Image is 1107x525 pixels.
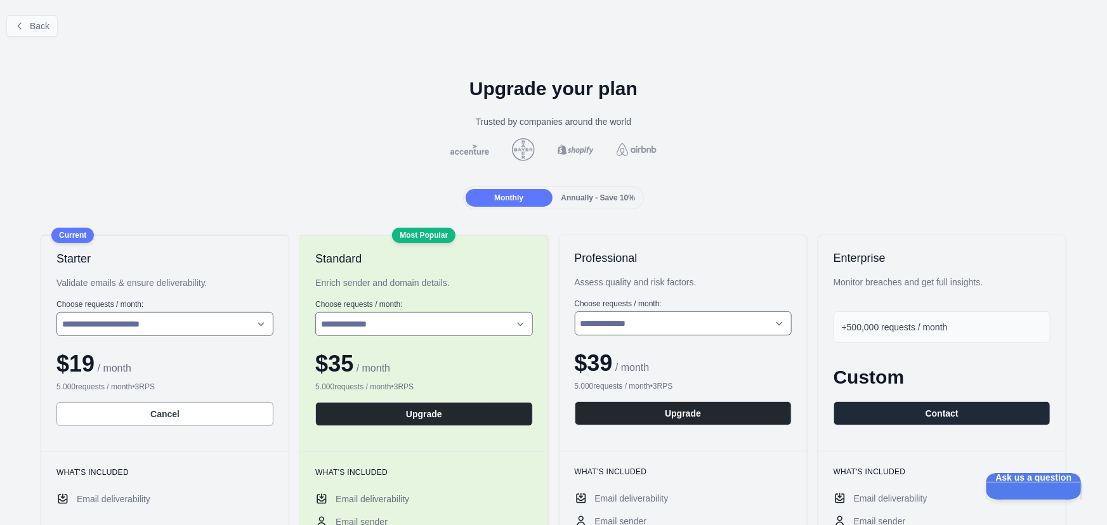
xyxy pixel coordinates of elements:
h2: Standard [315,251,532,266]
h2: Professional [575,250,792,266]
span: Monthly [494,193,523,202]
h2: Enterprise [834,250,1051,266]
iframe: Help Scout Beacon - Open [986,473,1082,500]
span: Annually - Save 10% [561,193,636,202]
